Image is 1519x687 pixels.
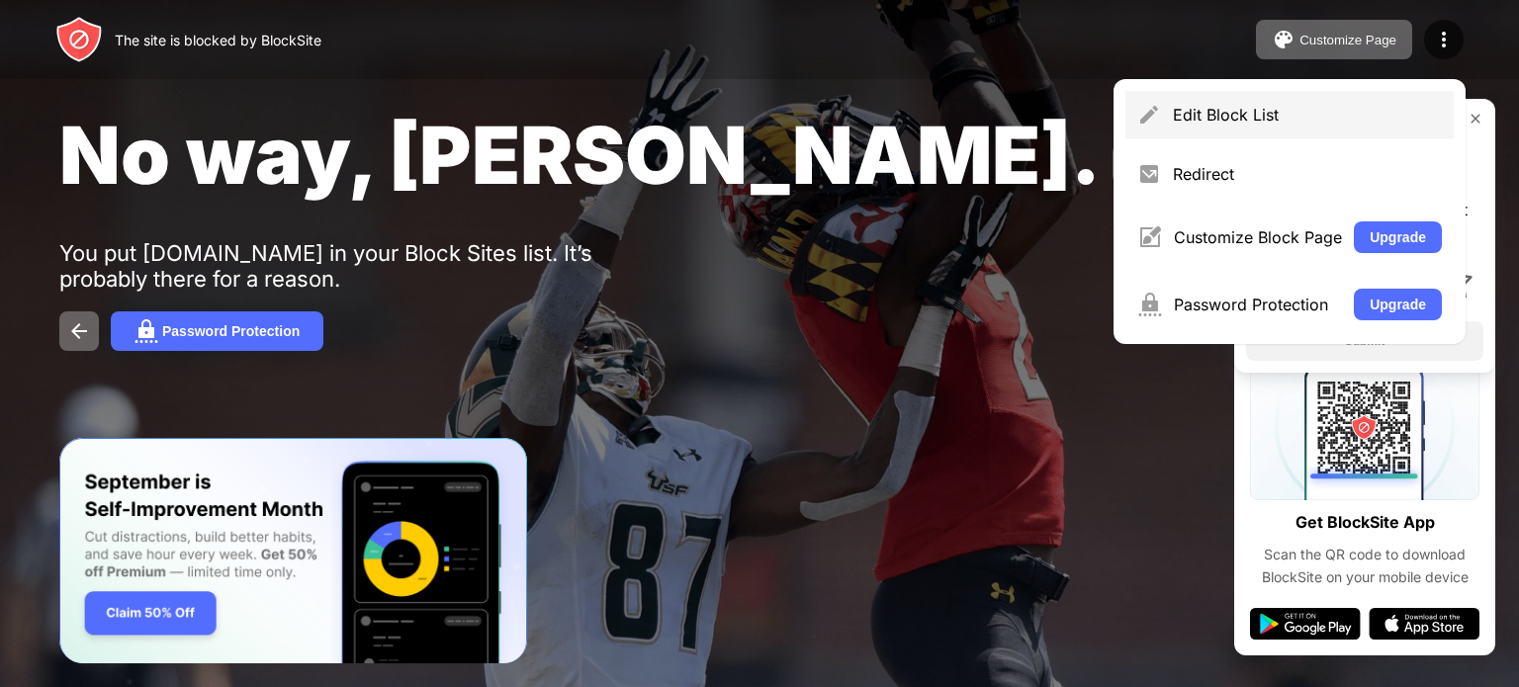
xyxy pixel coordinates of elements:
[1468,111,1483,127] img: rate-us-close.svg
[67,319,91,343] img: back.svg
[1173,105,1442,125] div: Edit Block List
[1299,33,1396,47] div: Customize Page
[1354,221,1442,253] button: Upgrade
[1250,608,1361,640] img: google-play.svg
[55,16,103,63] img: header-logo.svg
[1296,508,1435,537] div: Get BlockSite App
[1256,20,1412,59] button: Customize Page
[1250,544,1479,588] div: Scan the QR code to download BlockSite on your mobile device
[1369,608,1479,640] img: app-store.svg
[1137,293,1162,316] img: menu-password.svg
[1432,28,1456,51] img: menu-icon.svg
[59,240,670,292] div: You put [DOMAIN_NAME] in your Block Sites list. It’s probably there for a reason.
[162,323,300,339] div: Password Protection
[1272,28,1296,51] img: pallet.svg
[1173,164,1442,184] div: Redirect
[111,311,323,351] button: Password Protection
[115,32,321,48] div: The site is blocked by BlockSite
[1174,295,1342,314] div: Password Protection
[1137,225,1162,249] img: menu-customize.svg
[1174,227,1342,247] div: Customize Block Page
[1354,289,1442,320] button: Upgrade
[59,438,527,664] iframe: Banner
[134,319,158,343] img: password.svg
[1137,162,1161,186] img: menu-redirect.svg
[1137,103,1161,127] img: menu-pencil.svg
[59,107,1101,203] span: No way, [PERSON_NAME].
